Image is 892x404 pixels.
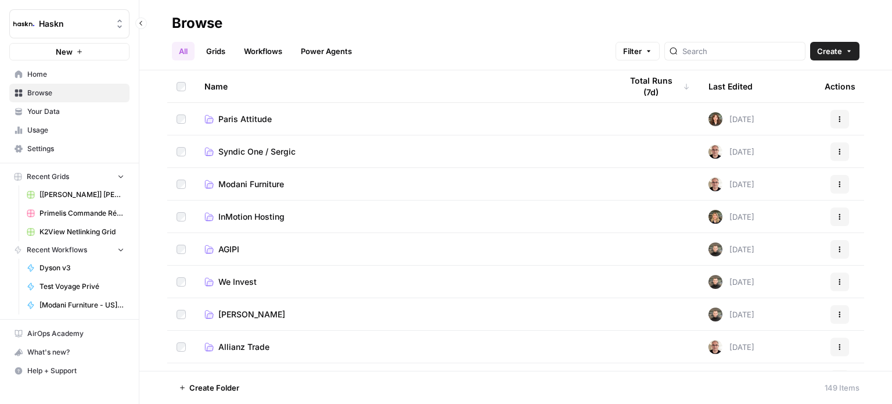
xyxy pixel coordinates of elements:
button: Create Folder [172,378,246,397]
a: Paris Attitude [204,113,603,125]
span: Recent Workflows [27,245,87,255]
a: We Invest [204,276,603,288]
a: Primelis Commande Rédaction Netlinking (2).csv [21,204,130,223]
a: Dyson v3 [21,259,130,277]
span: Create Folder [189,382,239,394]
span: [Modani Furniture - US] Pages catégories - 500-1000 mots [39,300,124,310]
span: Modani Furniture [218,178,284,190]
span: Usage [27,125,124,135]
span: Home [27,69,124,80]
div: [DATE] [708,112,754,126]
a: AirOps Academy [9,324,130,343]
button: Create [810,42,859,60]
button: Filter [616,42,660,60]
div: [DATE] [708,308,754,321]
div: Actions [825,70,855,102]
img: ziyu4k121h9vid6fczkx3ylgkuqx [708,210,722,224]
a: Grids [199,42,232,60]
img: udf09rtbz9abwr5l4z19vkttxmie [708,275,722,289]
div: Total Runs (7d) [621,70,690,102]
a: InMotion Hosting [204,211,603,223]
button: Recent Grids [9,168,130,185]
span: InMotion Hosting [218,211,285,223]
button: Workspace: Haskn [9,9,130,38]
span: Settings [27,144,124,154]
a: Allianz Trade [204,341,603,353]
a: Browse [9,84,130,102]
div: [DATE] [708,145,754,159]
div: [DATE] [708,275,754,289]
div: [DATE] [708,242,754,256]
a: All [172,42,195,60]
a: Syndic One / Sergic [204,146,603,158]
span: Your Data [27,106,124,117]
span: K2View Netlinking Grid [39,227,124,237]
div: What's new? [10,344,129,361]
button: Help + Support [9,362,130,380]
span: Dyson v3 [39,263,124,273]
span: AGIPI [218,244,239,255]
img: wbc4lf7e8no3nva14b2bd9f41fnh [708,112,722,126]
a: AGIPI [204,244,603,255]
span: Allianz Trade [218,341,269,353]
img: udf09rtbz9abwr5l4z19vkttxmie [708,308,722,321]
div: [DATE] [708,177,754,191]
a: Your Data [9,102,130,121]
span: Primelis Commande Rédaction Netlinking (2).csv [39,208,124,219]
div: [DATE] [708,210,754,224]
span: Syndic One / Sergic [218,146,296,158]
a: [Modani Furniture - US] Pages catégories - 500-1000 mots [21,296,130,314]
img: Haskn Logo [13,13,34,34]
a: Power Agents [294,42,359,60]
img: 7vx8zh0uhckvat9sl0ytjj9ndhgk [708,340,722,354]
span: Create [817,45,842,57]
a: Home [9,65,130,84]
span: We Invest [218,276,257,288]
span: [[PERSON_NAME]] [PERSON_NAME] & [PERSON_NAME] Test Grid (2) [39,190,124,200]
img: udf09rtbz9abwr5l4z19vkttxmie [708,242,722,256]
div: Name [204,70,603,102]
span: Help + Support [27,366,124,376]
img: 7vx8zh0uhckvat9sl0ytjj9ndhgk [708,177,722,191]
span: Filter [623,45,642,57]
a: Test Voyage Privé [21,277,130,296]
div: Browse [172,14,222,33]
a: [PERSON_NAME] [204,309,603,320]
button: What's new? [9,343,130,362]
a: K2View Netlinking Grid [21,223,130,241]
span: Paris Attitude [218,113,272,125]
a: [[PERSON_NAME]] [PERSON_NAME] & [PERSON_NAME] Test Grid (2) [21,185,130,204]
button: Recent Workflows [9,241,130,259]
a: Settings [9,140,130,158]
span: Browse [27,88,124,98]
div: 149 Items [825,382,859,394]
div: [DATE] [708,340,754,354]
span: AirOps Academy [27,328,124,339]
button: New [9,43,130,60]
a: Modani Furniture [204,178,603,190]
span: Test Voyage Privé [39,281,124,292]
div: Last Edited [708,70,753,102]
span: Haskn [39,18,109,30]
span: Recent Grids [27,171,69,182]
a: Usage [9,121,130,140]
img: 7vx8zh0uhckvat9sl0ytjj9ndhgk [708,145,722,159]
span: New [56,46,73,58]
a: Workflows [237,42,289,60]
span: [PERSON_NAME] [218,309,285,320]
input: Search [682,45,800,57]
